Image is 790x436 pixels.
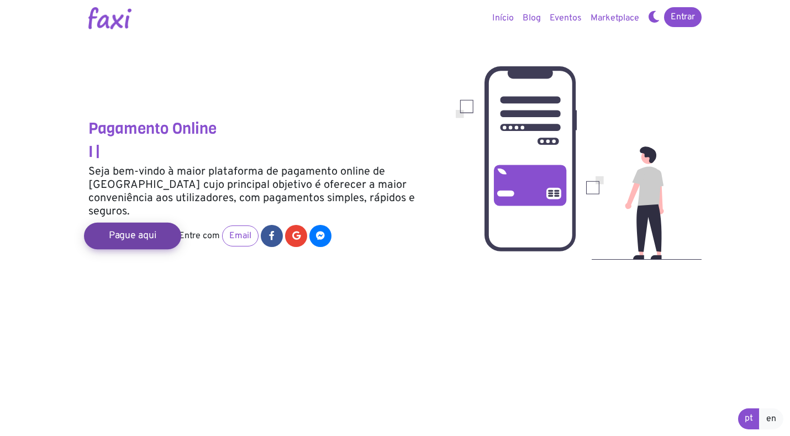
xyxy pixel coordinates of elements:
h3: Pagamento Online [88,119,439,138]
a: pt [738,408,760,429]
a: Eventos [545,7,586,29]
a: Marketplace [586,7,644,29]
a: en [759,408,783,429]
span: Entre com [179,230,220,241]
h5: Seja bem-vindo à maior plataforma de pagamento online de [GEOGRAPHIC_DATA] cujo principal objetiv... [88,165,439,218]
a: Pague aqui [84,223,181,249]
img: Logotipo Faxi Online [88,7,131,29]
a: Início [488,7,518,29]
a: Blog [518,7,545,29]
span: I [88,141,93,162]
a: Entrar [664,7,702,27]
a: Email [222,225,259,246]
